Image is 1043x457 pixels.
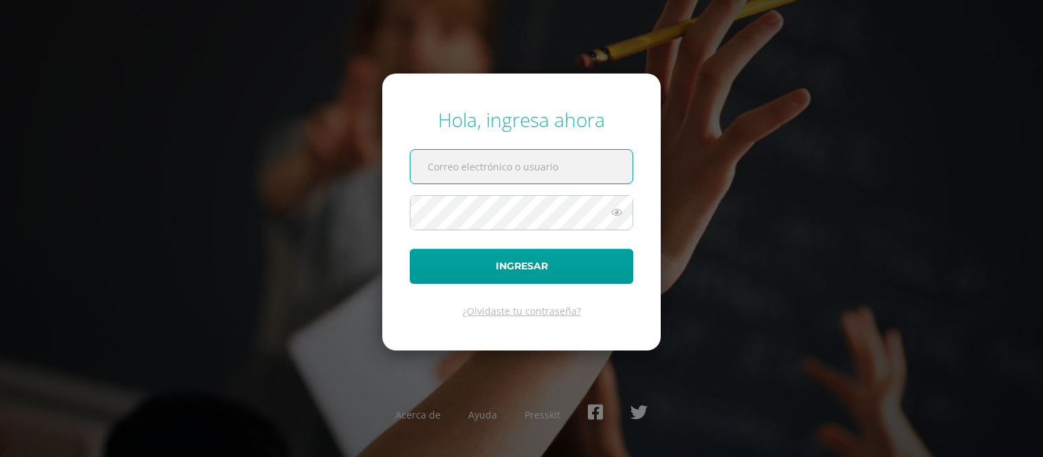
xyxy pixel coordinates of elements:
[410,150,633,183] input: Correo electrónico o usuario
[410,107,633,133] div: Hola, ingresa ahora
[410,249,633,284] button: Ingresar
[463,304,581,317] a: ¿Olvidaste tu contraseña?
[395,408,441,421] a: Acerca de
[468,408,497,421] a: Ayuda
[525,408,560,421] a: Presskit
